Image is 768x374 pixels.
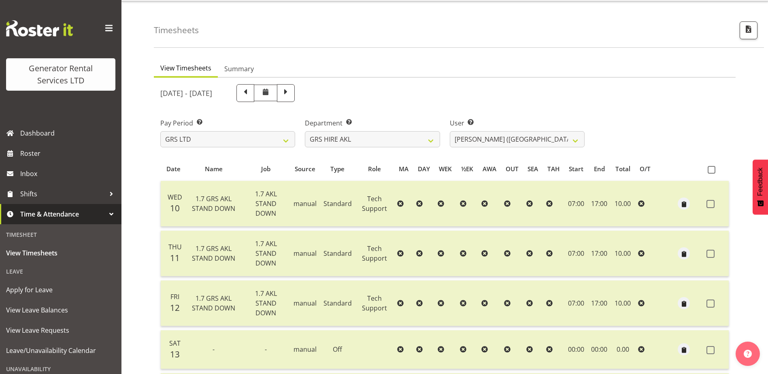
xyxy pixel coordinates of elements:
span: Summary [224,64,254,74]
td: 10.00 [611,231,635,276]
span: Inbox [20,168,117,180]
td: 17:00 [588,181,611,227]
span: ½EK [461,164,473,174]
span: manual [294,249,317,258]
span: View Timesheets [160,63,211,73]
span: Source [295,164,315,174]
span: Date [166,164,181,174]
span: Wed [168,193,182,202]
td: 10.00 [611,181,635,227]
span: Type [330,164,345,174]
div: Leave [2,263,119,280]
h4: Timesheets [154,25,199,35]
span: manual [294,199,317,208]
td: Off [320,330,355,369]
span: 10 [170,202,180,214]
span: Name [205,164,223,174]
span: manual [294,299,317,308]
span: 11 [170,252,180,263]
span: Total [615,164,630,174]
span: 1.7 GRS AKL STAND DOWN [192,194,235,213]
span: 1.7 AKL STAND DOWN [255,289,277,317]
td: 0.00 [611,330,635,369]
button: Feedback - Show survey [753,159,768,215]
span: View Leave Requests [6,324,115,336]
span: 1.7 AKL STAND DOWN [255,189,277,218]
label: Pay Period [160,118,295,128]
td: 07:00 [564,231,588,276]
h5: [DATE] - [DATE] [160,89,212,98]
label: User [450,118,585,128]
td: 07:00 [564,181,588,227]
span: manual [294,345,317,354]
td: 10.00 [611,280,635,326]
img: help-xxl-2.png [744,350,752,358]
td: 07:00 [564,280,588,326]
span: TAH [547,164,560,174]
span: Start [569,164,583,174]
span: Tech Support [362,194,387,213]
span: End [594,164,605,174]
span: Dashboard [20,127,117,139]
span: 1.7 AKL STAND DOWN [255,239,277,268]
div: Timesheet [2,226,119,243]
span: Thu [168,242,182,251]
span: Fri [170,292,179,301]
span: MA [399,164,408,174]
a: Apply for Leave [2,280,119,300]
span: WEK [439,164,452,174]
td: Standard [320,231,355,276]
td: Standard [320,181,355,227]
span: Role [368,164,381,174]
span: Tech Support [362,244,387,263]
span: AWA [483,164,496,174]
span: - [213,345,215,354]
a: View Leave Requests [2,320,119,340]
td: Standard [320,280,355,326]
span: 1.7 GRS AKL STAND DOWN [192,244,235,263]
span: Apply for Leave [6,284,115,296]
img: Rosterit website logo [6,20,73,36]
span: Shifts [20,188,105,200]
a: Leave/Unavailability Calendar [2,340,119,361]
span: View Leave Balances [6,304,115,316]
span: O/T [640,164,651,174]
label: Department [305,118,440,128]
span: Feedback [757,168,764,196]
a: View Leave Balances [2,300,119,320]
td: 17:00 [588,280,611,326]
td: 00:00 [564,330,588,369]
span: DAY [418,164,430,174]
span: Roster [20,147,117,159]
span: OUT [506,164,519,174]
span: Sat [169,339,181,348]
td: 17:00 [588,231,611,276]
span: View Timesheets [6,247,115,259]
span: - [265,345,267,354]
span: Tech Support [362,294,387,312]
span: SEA [528,164,538,174]
span: 12 [170,302,180,313]
span: 13 [170,348,180,360]
button: Export CSV [740,21,757,39]
span: Time & Attendance [20,208,105,220]
div: Generator Rental Services LTD [14,62,107,87]
td: 00:00 [588,330,611,369]
span: 1.7 GRS AKL STAND DOWN [192,294,235,312]
a: View Timesheets [2,243,119,263]
span: Leave/Unavailability Calendar [6,344,115,357]
span: Job [261,164,270,174]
